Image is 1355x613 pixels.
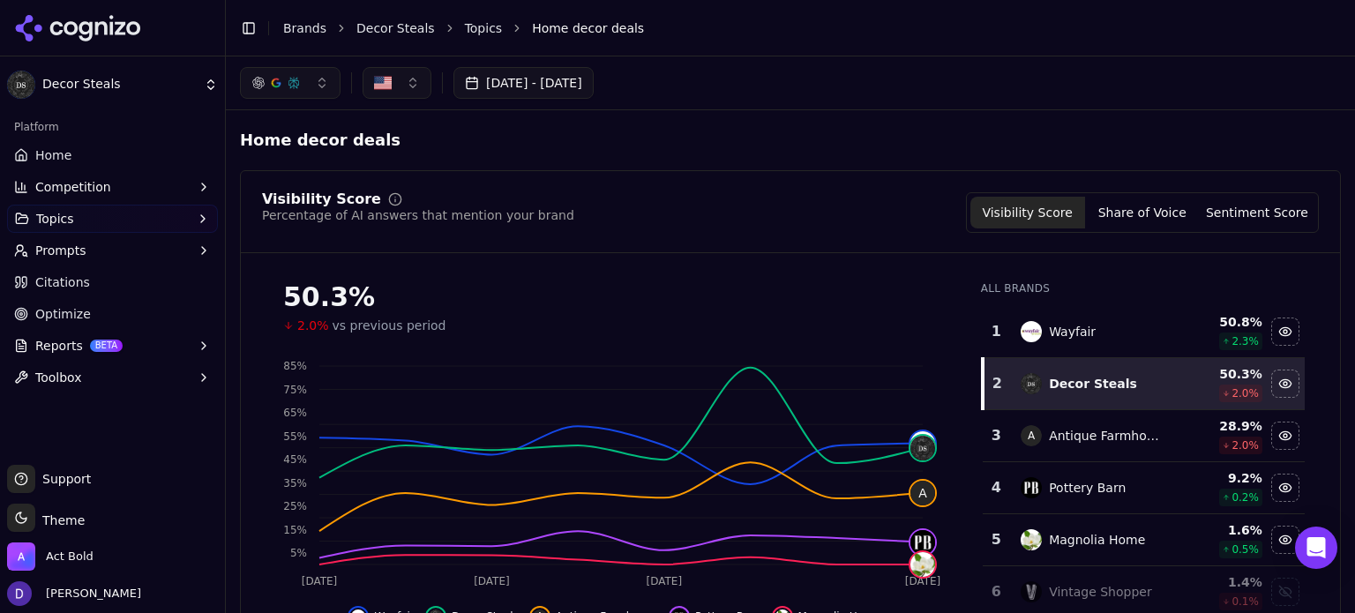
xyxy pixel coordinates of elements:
button: Topics [7,205,218,233]
div: Open Intercom Messenger [1295,527,1337,569]
img: wayfair [1021,321,1042,342]
span: 0.5 % [1231,542,1259,557]
span: A [1021,425,1042,446]
button: Competition [7,173,218,201]
span: 2.0 % [1231,438,1259,452]
span: Theme [35,513,85,527]
img: United States [374,74,392,92]
a: Optimize [7,300,218,328]
span: Home decor deals [532,19,644,37]
img: pottery barn [1021,477,1042,498]
span: BETA [90,340,123,352]
tspan: [DATE] [647,575,683,587]
div: All Brands [981,281,1305,295]
div: 5 [990,529,1003,550]
tspan: 35% [283,477,307,490]
button: Open user button [7,581,141,606]
tspan: [DATE] [302,575,338,587]
tr: 2decor stealsDecor Steals50.3%2.0%Hide decor steals data [983,358,1305,410]
tspan: [DATE] [474,575,510,587]
div: 9.2 % [1180,469,1262,487]
button: Show vintage shopper data [1271,578,1299,606]
div: 3 [990,425,1003,446]
span: Reports [35,337,83,355]
a: Decor Steals [356,19,435,37]
div: 50.8 % [1180,313,1262,331]
span: Act Bold [46,549,94,564]
span: 2.0 % [1231,386,1259,400]
span: Home decor deals [240,124,432,156]
tspan: 65% [283,407,307,419]
tr: 1wayfairWayfair50.8%2.3%Hide wayfair data [983,306,1305,358]
div: Wayfair [1049,323,1096,340]
a: Home [7,141,218,169]
div: 2 [992,373,1003,394]
tr: 4pottery barnPottery Barn9.2%0.2%Hide pottery barn data [983,462,1305,514]
span: Toolbox [35,369,82,386]
button: Sentiment Score [1200,197,1314,228]
img: vintage shopper [1021,581,1042,602]
span: 2.0% [297,317,329,334]
tr: 5magnolia homeMagnolia Home1.6%0.5%Hide magnolia home data [983,514,1305,566]
span: A [910,481,935,505]
a: Topics [465,19,503,37]
div: Antique Farmhouse [1049,427,1166,445]
button: Hide magnolia home data [1271,526,1299,554]
div: 1 [990,321,1003,342]
tspan: 15% [283,524,307,536]
img: decor steals [1021,373,1042,394]
img: magnolia home [910,552,935,577]
button: Hide antique farmhouse data [1271,422,1299,450]
img: pottery barn [910,530,935,555]
div: 50.3 % [1180,365,1262,383]
div: Platform [7,113,218,141]
img: Act Bold [7,542,35,571]
tspan: 5% [290,547,307,559]
nav: breadcrumb [283,19,1306,37]
span: Prompts [35,242,86,259]
tspan: 85% [283,360,307,372]
button: Share of Voice [1085,197,1200,228]
span: Competition [35,178,111,196]
div: 1.6 % [1180,521,1262,539]
span: 0.1 % [1231,594,1259,609]
button: Hide decor steals data [1271,370,1299,398]
div: Pottery Barn [1049,479,1126,497]
a: Citations [7,268,218,296]
div: 4 [990,477,1003,498]
button: Prompts [7,236,218,265]
div: 6 [990,581,1003,602]
span: 0.2 % [1231,490,1259,505]
button: [DATE] - [DATE] [453,67,594,99]
tspan: 45% [283,453,307,466]
tspan: 55% [283,430,307,443]
button: Toolbox [7,363,218,392]
div: Visibility Score [262,192,381,206]
button: ReportsBETA [7,332,218,360]
span: Home decor deals [240,128,401,153]
span: Decor Steals [42,77,197,93]
span: Optimize [35,305,91,323]
button: Visibility Score [970,197,1085,228]
tspan: 75% [283,384,307,396]
div: 28.9 % [1180,417,1262,435]
span: Home [35,146,71,164]
span: Support [35,470,91,488]
img: decor steals [910,436,935,460]
tspan: [DATE] [905,575,941,587]
div: 1.4 % [1180,573,1262,591]
div: Magnolia Home [1049,531,1145,549]
span: [PERSON_NAME] [39,586,141,602]
img: David White [7,581,32,606]
div: Percentage of AI answers that mention your brand [262,206,574,224]
a: Brands [283,21,326,35]
img: Decor Steals [7,71,35,99]
div: Vintage Shopper [1049,583,1152,601]
span: vs previous period [333,317,446,334]
button: Hide pottery barn data [1271,474,1299,502]
tr: 3AAntique Farmhouse28.9%2.0%Hide antique farmhouse data [983,410,1305,462]
span: Citations [35,273,90,291]
button: Hide wayfair data [1271,318,1299,346]
img: magnolia home [1021,529,1042,550]
div: Decor Steals [1049,375,1137,392]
